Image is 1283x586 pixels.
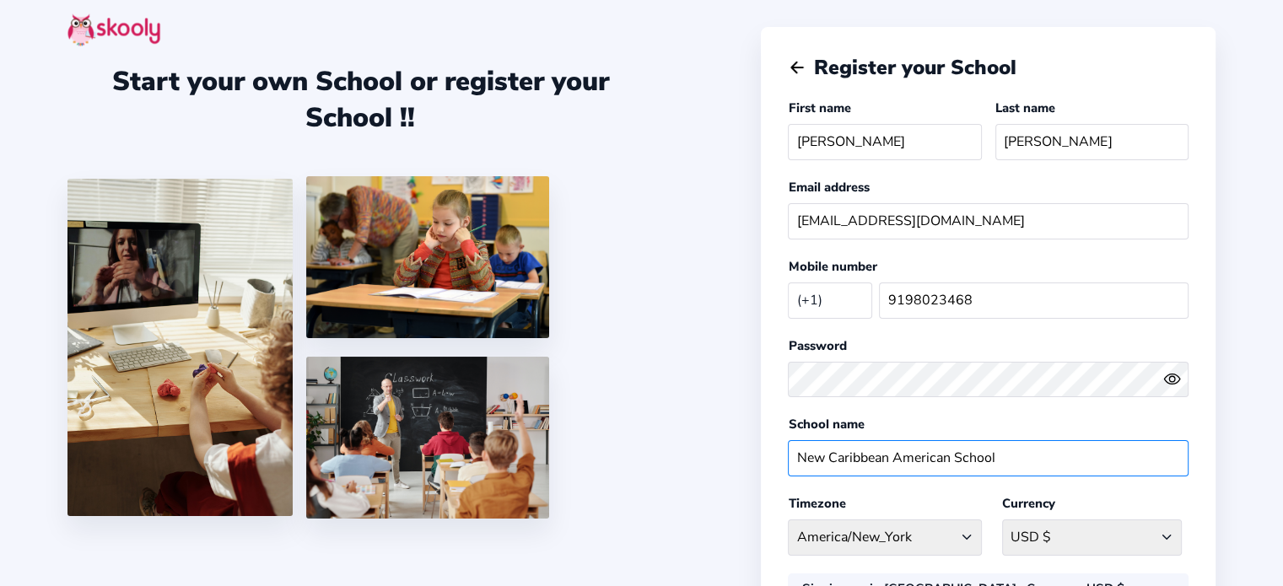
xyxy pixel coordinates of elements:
[788,58,806,77] button: arrow back outline
[788,124,981,160] input: Your first name
[788,179,869,196] label: Email address
[67,63,653,136] div: Start your own School or register your School !!
[814,54,1016,81] span: Register your School
[788,203,1189,239] input: Your email address
[788,495,845,512] label: Timezone
[788,99,850,116] label: First name
[67,179,293,516] img: 1.jpg
[788,337,846,354] label: Password
[1163,370,1181,388] ion-icon: eye outline
[788,440,1189,476] input: School name
[1002,495,1055,512] label: Currency
[306,176,549,338] img: 4.png
[67,13,160,46] img: skooly-logo.png
[306,357,549,519] img: 5.png
[788,258,876,275] label: Mobile number
[995,124,1189,160] input: Your last name
[879,282,1189,319] input: Your mobile number
[995,99,1055,116] label: Last name
[788,416,864,433] label: School name
[1163,370,1189,388] button: eye outlineeye off outline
